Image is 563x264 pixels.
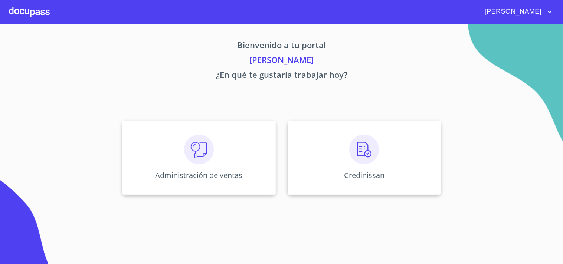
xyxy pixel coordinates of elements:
[349,135,379,164] img: verificacion.png
[53,69,510,83] p: ¿En qué te gustaría trabajar hoy?
[184,135,214,164] img: consulta.png
[53,54,510,69] p: [PERSON_NAME]
[479,6,554,18] button: account of current user
[479,6,545,18] span: [PERSON_NAME]
[53,39,510,54] p: Bienvenido a tu portal
[344,170,384,180] p: Credinissan
[155,170,242,180] p: Administración de ventas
